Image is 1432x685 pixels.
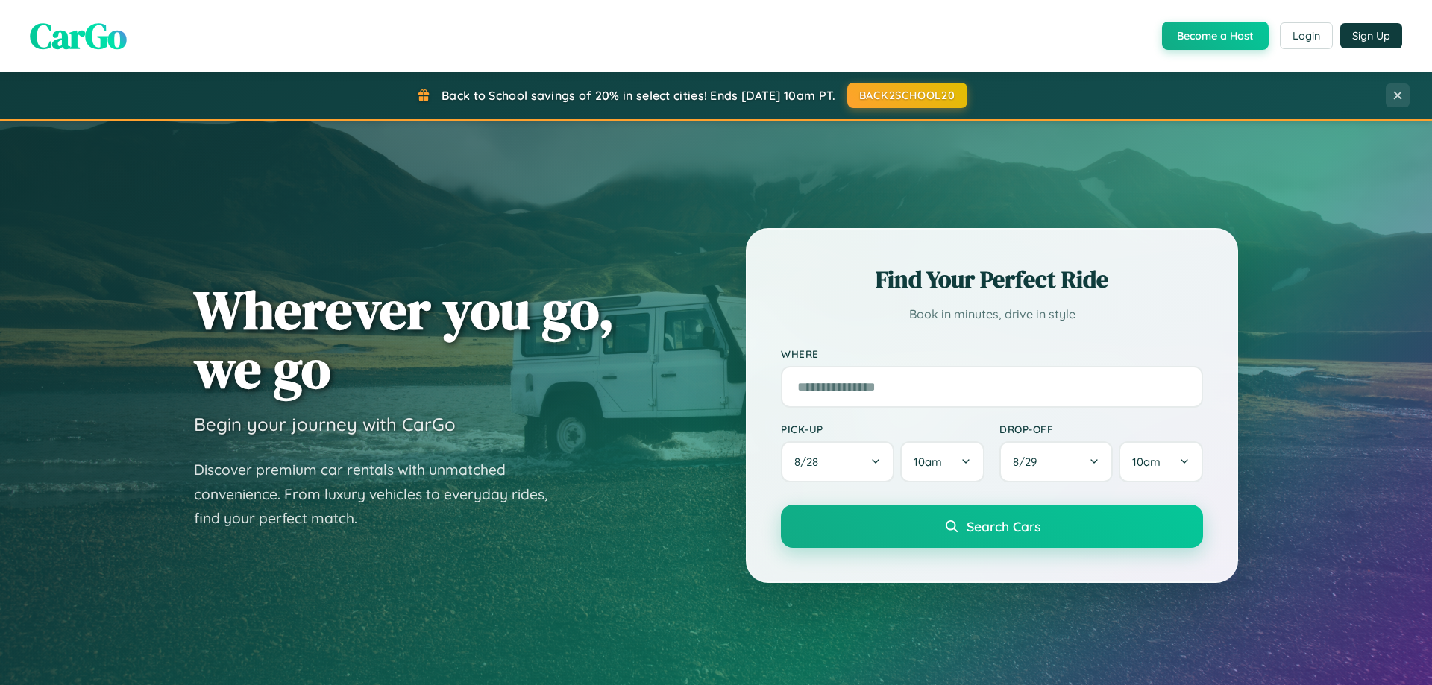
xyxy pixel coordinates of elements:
label: Drop-off [999,423,1203,435]
button: Sign Up [1340,23,1402,48]
span: Back to School savings of 20% in select cities! Ends [DATE] 10am PT. [442,88,835,103]
button: 10am [900,441,984,482]
p: Book in minutes, drive in style [781,303,1203,325]
button: 10am [1119,441,1203,482]
span: CarGo [30,11,127,60]
span: 10am [914,455,942,469]
button: BACK2SCHOOL20 [847,83,967,108]
h1: Wherever you go, we go [194,280,615,398]
h2: Find Your Perfect Ride [781,263,1203,296]
span: 8 / 28 [794,455,826,469]
label: Where [781,347,1203,360]
h3: Begin your journey with CarGo [194,413,456,435]
button: 8/28 [781,441,894,482]
label: Pick-up [781,423,984,435]
span: Search Cars [967,518,1040,534]
button: Login [1280,22,1333,49]
button: Become a Host [1162,22,1269,50]
button: Search Cars [781,505,1203,548]
p: Discover premium car rentals with unmatched convenience. From luxury vehicles to everyday rides, ... [194,458,567,531]
button: 8/29 [999,441,1113,482]
span: 8 / 29 [1013,455,1044,469]
span: 10am [1132,455,1161,469]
